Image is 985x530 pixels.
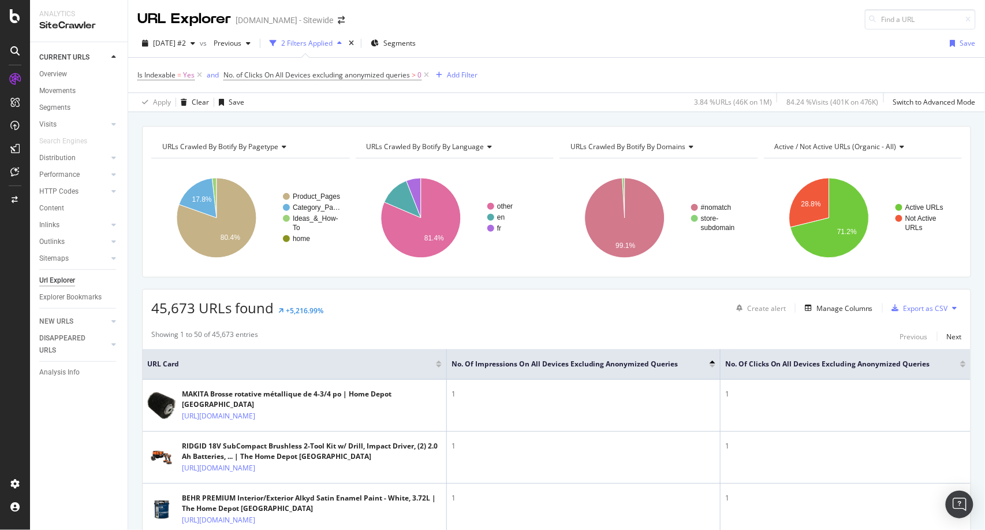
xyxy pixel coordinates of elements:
div: Clear [192,97,209,107]
span: Is Indexable [137,70,176,80]
span: URL Card [147,359,433,369]
div: Segments [39,102,70,114]
div: Distribution [39,152,76,164]
h4: URLs Crawled By Botify By pagetype [160,138,339,156]
span: URLs Crawled By Botify By pagetype [162,142,278,151]
div: Analysis Info [39,366,80,379]
span: Segments [383,38,416,48]
a: Overview [39,68,120,80]
div: 84.24 % Visits ( 401K on 476K ) [786,97,879,107]
button: Create alert [732,299,786,317]
span: Yes [183,67,195,83]
button: Next [947,329,962,343]
div: 1 [725,389,966,399]
div: HTTP Codes [39,186,79,198]
span: Active / Not Active URLs (organic - all) [775,142,897,151]
h4: Active / Not Active URLs [773,138,952,156]
svg: A chart. [764,168,962,268]
div: +5,216.99% [286,306,323,316]
div: Performance [39,169,80,181]
text: store- [701,214,719,223]
a: Content [39,202,120,214]
h4: URLs Crawled By Botify By language [364,138,544,156]
span: URLs Crawled By Botify By domains [570,142,685,151]
text: URLs [905,224,923,232]
div: Apply [153,97,171,107]
div: URL Explorer [137,9,231,29]
span: 2025 Aug. 21st #2 [153,38,186,48]
div: Inlinks [39,219,59,231]
text: Product_Pages [293,192,340,201]
a: Segments [39,102,120,114]
text: fr [497,224,501,232]
a: Inlinks [39,219,108,231]
text: 28.8% [801,200,820,208]
text: 99.1% [615,242,635,250]
div: Url Explorer [39,275,75,287]
div: Previous [900,332,928,342]
text: 80.4% [221,234,240,242]
div: Add Filter [447,70,477,80]
text: To [293,224,300,232]
div: Save [960,38,976,48]
text: subdomain [701,224,735,232]
div: and [207,70,219,80]
div: Search Engines [39,135,87,147]
button: Manage Columns [800,301,873,315]
div: 1 [452,493,715,503]
text: 71.2% [837,228,857,236]
div: RIDGID 18V SubCompact Brushless 2-Tool Kit w/ Drill, Impact Driver, (2) 2.0 Ah Batteries, ... | T... [182,441,442,462]
a: [URL][DOMAIN_NAME] [182,462,255,474]
text: 17.8% [192,195,212,203]
a: NEW URLS [39,316,108,328]
text: home [293,235,310,243]
svg: A chart. [356,168,554,268]
text: 81.4% [424,234,443,242]
div: Visits [39,118,57,131]
button: Save [946,34,976,53]
a: Sitemaps [39,253,108,265]
text: other [497,202,513,210]
a: CURRENT URLS [39,51,108,64]
div: times [346,38,356,49]
a: Movements [39,85,120,97]
div: 1 [725,493,966,503]
div: A chart. [151,168,350,268]
a: [URL][DOMAIN_NAME] [182,514,255,526]
span: URLs Crawled By Botify By language [367,142,484,151]
img: main image [147,495,176,524]
div: NEW URLS [39,316,73,328]
div: Manage Columns [816,303,873,313]
div: Movements [39,85,76,97]
div: MAKITA Brosse rotative métallique de 4-3/4 po | Home Depot [GEOGRAPHIC_DATA] [182,389,442,410]
button: Switch to Advanced Mode [889,93,976,112]
span: Previous [209,38,241,48]
a: HTTP Codes [39,186,108,198]
div: Analytics [39,9,118,19]
button: Apply [137,93,171,112]
div: Content [39,202,64,214]
div: SiteCrawler [39,19,118,32]
text: Not Active [905,214,937,223]
a: Search Engines [39,135,99,147]
div: Open Intercom Messenger [946,491,973,518]
div: Sitemaps [39,253,69,265]
a: Distribution [39,152,108,164]
div: 3.84 % URLs ( 46K on 1M ) [694,97,772,107]
a: Visits [39,118,108,131]
a: DISAPPEARED URLS [39,332,108,357]
svg: A chart. [559,168,758,268]
span: 0 [417,67,421,83]
a: Analysis Info [39,366,120,379]
button: Segments [366,34,420,53]
div: 1 [725,441,966,451]
div: 1 [452,441,715,451]
div: DISAPPEARED URLS [39,332,98,357]
span: No. of Clicks On All Devices excluding anonymized queries [223,70,410,80]
div: 1 [452,389,715,399]
a: [URL][DOMAIN_NAME] [182,410,255,422]
text: Active URLs [905,203,943,212]
text: #nomatch [701,203,732,212]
